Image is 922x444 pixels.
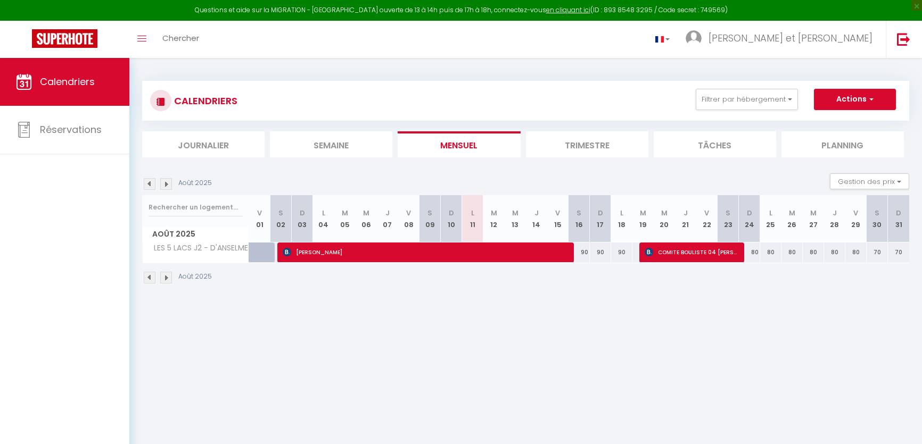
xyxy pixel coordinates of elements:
div: 70 [888,242,909,262]
abbr: M [810,208,817,218]
li: Trimestre [526,131,648,157]
abbr: L [769,208,772,218]
th: 25 [760,195,781,242]
th: 22 [696,195,718,242]
th: 12 [483,195,505,242]
abbr: L [322,208,325,218]
abbr: J [684,208,688,218]
th: 02 [270,195,292,242]
abbr: J [833,208,837,218]
abbr: M [661,208,668,218]
abbr: V [853,208,858,218]
th: 07 [377,195,398,242]
th: 31 [888,195,909,242]
abbr: J [385,208,390,218]
th: 24 [739,195,760,242]
th: 15 [547,195,569,242]
div: 80 [824,242,845,262]
span: [PERSON_NAME] et [PERSON_NAME] [709,31,872,45]
th: 13 [505,195,526,242]
abbr: S [427,208,432,218]
th: 14 [526,195,547,242]
button: Filtrer par hébergement [696,89,798,110]
li: Mensuel [398,131,520,157]
span: COMITE BOULISTE 04 [PERSON_NAME] [645,242,737,262]
li: Planning [781,131,904,157]
th: 26 [781,195,803,242]
abbr: L [620,208,623,218]
abbr: S [278,208,283,218]
span: Calendriers [40,75,95,88]
th: 27 [803,195,824,242]
div: 90 [611,242,632,262]
abbr: D [598,208,603,218]
img: logout [897,32,910,46]
abbr: V [406,208,411,218]
img: Super Booking [32,29,97,48]
th: 16 [569,195,590,242]
span: LES 5 LACS J2 - D'ANSELME [144,242,251,254]
abbr: M [363,208,369,218]
th: 18 [611,195,632,242]
th: 11 [462,195,483,242]
div: 80 [803,242,824,262]
abbr: V [704,208,709,218]
th: 30 [867,195,888,242]
th: 05 [334,195,356,242]
a: Chercher [154,21,207,58]
th: 23 [718,195,739,242]
li: Tâches [654,131,776,157]
abbr: S [875,208,879,218]
th: 20 [654,195,675,242]
th: 03 [292,195,313,242]
abbr: M [640,208,646,218]
th: 10 [441,195,462,242]
div: 90 [590,242,611,262]
abbr: V [257,208,262,218]
a: en cliquant ici [546,5,590,14]
a: ... [PERSON_NAME] et [PERSON_NAME] [678,21,886,58]
abbr: M [342,208,348,218]
h3: CALENDRIERS [171,89,237,113]
div: 80 [845,242,867,262]
th: 01 [249,195,270,242]
abbr: D [449,208,454,218]
abbr: D [896,208,901,218]
th: 28 [824,195,845,242]
button: Gestion des prix [830,173,909,189]
img: ... [686,30,702,46]
input: Rechercher un logement... [149,198,243,217]
th: 21 [675,195,696,242]
abbr: V [555,208,560,218]
th: 06 [356,195,377,242]
abbr: S [577,208,581,218]
div: 70 [867,242,888,262]
li: Semaine [270,131,392,157]
p: Août 2025 [178,272,212,282]
span: [PERSON_NAME] [283,242,566,262]
div: 80 [760,242,781,262]
span: Réservations [40,123,102,136]
p: Août 2025 [178,178,212,188]
span: Chercher [162,32,199,44]
span: Août 2025 [143,227,249,242]
abbr: L [471,208,474,218]
th: 19 [632,195,654,242]
abbr: M [512,208,518,218]
div: 80 [739,242,760,262]
abbr: D [300,208,305,218]
abbr: M [789,208,795,218]
abbr: J [534,208,539,218]
th: 08 [398,195,419,242]
li: Journalier [142,131,265,157]
button: Actions [814,89,896,110]
th: 29 [845,195,867,242]
abbr: D [747,208,752,218]
div: 80 [781,242,803,262]
th: 09 [419,195,441,242]
div: 90 [569,242,590,262]
th: 04 [313,195,334,242]
abbr: S [726,208,730,218]
th: 17 [590,195,611,242]
abbr: M [491,208,497,218]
